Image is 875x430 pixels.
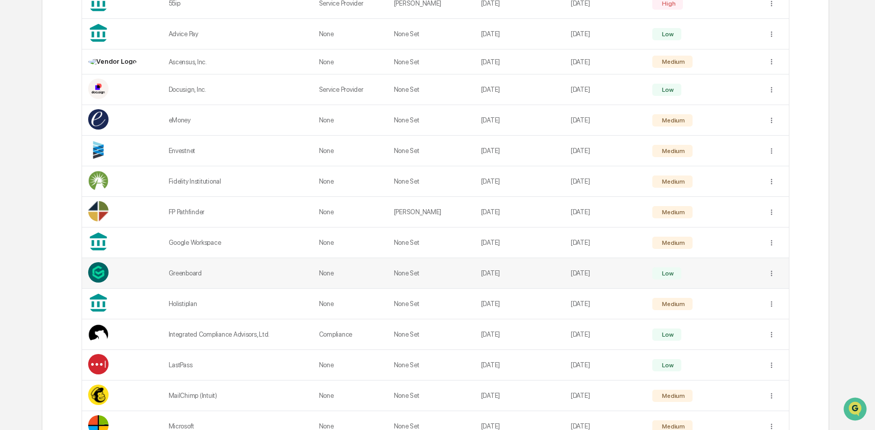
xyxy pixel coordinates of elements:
[35,88,129,96] div: We're available if you need us!
[313,166,388,197] td: None
[313,258,388,289] td: None
[475,350,565,381] td: [DATE]
[169,178,307,185] div: Fidelity Institutional
[169,147,307,155] div: Envestnet
[842,396,870,424] iframe: Open customer support
[388,197,475,227] td: [PERSON_NAME]
[660,239,684,246] div: Medium
[565,49,646,74] td: [DATE]
[565,289,646,319] td: [DATE]
[565,258,646,289] td: [DATE]
[660,392,684,399] div: Medium
[565,136,646,166] td: [DATE]
[84,129,126,139] span: Attestations
[475,49,565,74] td: [DATE]
[388,350,475,381] td: None Set
[388,381,475,411] td: None Set
[88,58,137,66] img: Vendor Logo
[313,49,388,74] td: None
[169,30,307,38] div: Advice Pay
[169,208,307,216] div: FP Pathfinder
[660,178,684,185] div: Medium
[388,319,475,350] td: None Set
[565,350,646,381] td: [DATE]
[88,201,109,221] img: Vendor Logo
[169,331,307,338] div: Integrated Compliance Advisors, Ltd.
[660,31,673,38] div: Low
[88,354,109,374] img: Vendor Logo
[388,166,475,197] td: None Set
[475,227,565,258] td: [DATE]
[313,319,388,350] td: Compliance
[660,331,673,338] div: Low
[475,19,565,49] td: [DATE]
[10,149,18,157] div: 🔎
[388,105,475,136] td: None Set
[70,124,130,143] a: 🗄️Attestations
[565,74,646,105] td: [DATE]
[313,74,388,105] td: Service Provider
[169,422,307,430] div: Microsoft
[660,86,673,93] div: Low
[173,81,185,93] button: Start new chat
[169,269,307,277] div: Greenboard
[388,49,475,74] td: None Set
[475,136,565,166] td: [DATE]
[475,105,565,136] td: [DATE]
[169,300,307,308] div: Holistiplan
[313,197,388,227] td: None
[565,19,646,49] td: [DATE]
[388,74,475,105] td: None Set
[20,129,66,139] span: Preclearance
[475,258,565,289] td: [DATE]
[88,385,109,405] img: Vendor Logo
[313,19,388,49] td: None
[6,124,70,143] a: 🖐️Preclearance
[10,21,185,38] p: How can we help?
[388,136,475,166] td: None Set
[475,74,565,105] td: [DATE]
[313,289,388,319] td: None
[169,239,307,246] div: Google Workspace
[660,423,684,430] div: Medium
[475,197,565,227] td: [DATE]
[169,86,307,93] div: Docusign, Inc.
[169,58,307,66] div: Ascensus, Inc.
[388,258,475,289] td: None Set
[475,381,565,411] td: [DATE]
[660,209,684,216] div: Medium
[74,130,82,138] div: 🗄️
[169,361,307,369] div: LastPass
[475,319,565,350] td: [DATE]
[88,140,109,160] img: Vendor Logo
[313,136,388,166] td: None
[88,79,109,99] img: Vendor Logo
[660,270,673,277] div: Low
[88,170,109,191] img: Vendor Logo
[35,78,167,88] div: Start new chat
[20,148,64,158] span: Data Lookup
[660,117,684,124] div: Medium
[88,323,109,344] img: Vendor Logo
[10,78,29,96] img: 1746055101610-c473b297-6a78-478c-a979-82029cc54cd1
[565,105,646,136] td: [DATE]
[169,116,307,124] div: eMoney
[313,105,388,136] td: None
[313,381,388,411] td: None
[565,227,646,258] td: [DATE]
[660,300,684,308] div: Medium
[388,289,475,319] td: None Set
[475,289,565,319] td: [DATE]
[72,172,123,181] a: Powered byPylon
[169,392,307,399] div: MailChimp (Intuit)
[101,173,123,181] span: Pylon
[660,147,684,155] div: Medium
[565,166,646,197] td: [DATE]
[565,319,646,350] td: [DATE]
[388,227,475,258] td: None Set
[565,197,646,227] td: [DATE]
[388,19,475,49] td: None Set
[475,166,565,197] td: [DATE]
